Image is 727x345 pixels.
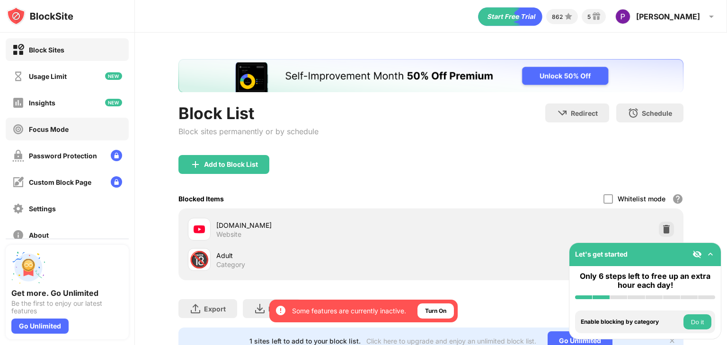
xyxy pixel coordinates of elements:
[178,195,224,203] div: Blocked Items
[216,230,241,239] div: Website
[366,337,536,345] div: Click here to upgrade and enjoy an unlimited block list.
[29,205,56,213] div: Settings
[29,46,64,54] div: Block Sites
[216,250,431,260] div: Adult
[7,7,73,26] img: logo-blocksite.svg
[11,250,45,285] img: push-unlimited.svg
[587,13,591,20] div: 5
[425,306,446,316] div: Turn On
[478,7,542,26] div: animation
[552,13,563,20] div: 862
[692,250,702,259] img: eye-not-visible.svg
[178,103,319,123] div: Block List
[615,9,630,24] img: ACg8ocJr_0zzO7cDUXsIKAlcFOaN2ZYayGS-0qW_ZPTmTk88=s96-c
[12,70,24,82] img: time-usage-off.svg
[111,150,122,161] img: lock-menu.svg
[29,99,55,107] div: Insights
[216,260,245,269] div: Category
[12,123,24,135] img: focus-off.svg
[706,250,715,259] img: omni-setup-toggle.svg
[642,109,672,117] div: Schedule
[29,178,91,186] div: Custom Block Page
[11,319,69,334] div: Go Unlimited
[12,44,24,56] img: block-on.svg
[575,272,715,290] div: Only 6 steps left to free up an extra hour each day!
[105,99,122,106] img: new-icon.svg
[216,220,431,230] div: [DOMAIN_NAME]
[11,288,123,298] div: Get more. Go Unlimited
[683,314,711,329] button: Do it
[189,250,209,269] div: 🔞
[29,125,69,133] div: Focus Mode
[268,305,290,313] div: Import
[29,72,67,80] div: Usage Limit
[12,203,24,215] img: settings-off.svg
[591,11,602,22] img: reward-small.svg
[178,127,319,136] div: Block sites permanently or by schedule
[11,300,123,315] div: Be the first to enjoy our latest features
[105,72,122,80] img: new-icon.svg
[292,306,406,316] div: Some features are currently inactive.
[249,337,361,345] div: 1 sites left to add to your block list.
[29,152,97,160] div: Password Protection
[204,161,258,168] div: Add to Block List
[563,11,574,22] img: points-small.svg
[581,319,681,325] div: Enable blocking by category
[571,109,598,117] div: Redirect
[636,12,700,21] div: [PERSON_NAME]
[12,150,24,162] img: password-protection-off.svg
[111,176,122,188] img: lock-menu.svg
[575,250,628,258] div: Let's get started
[204,305,226,313] div: Export
[178,59,683,92] iframe: Banner
[668,337,676,345] img: x-button.svg
[194,224,205,235] img: favicons
[12,229,24,241] img: about-off.svg
[29,231,49,239] div: About
[12,97,24,109] img: insights-off.svg
[618,195,665,203] div: Whitelist mode
[12,176,24,188] img: customize-block-page-off.svg
[275,305,286,316] img: error-circle-white.svg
